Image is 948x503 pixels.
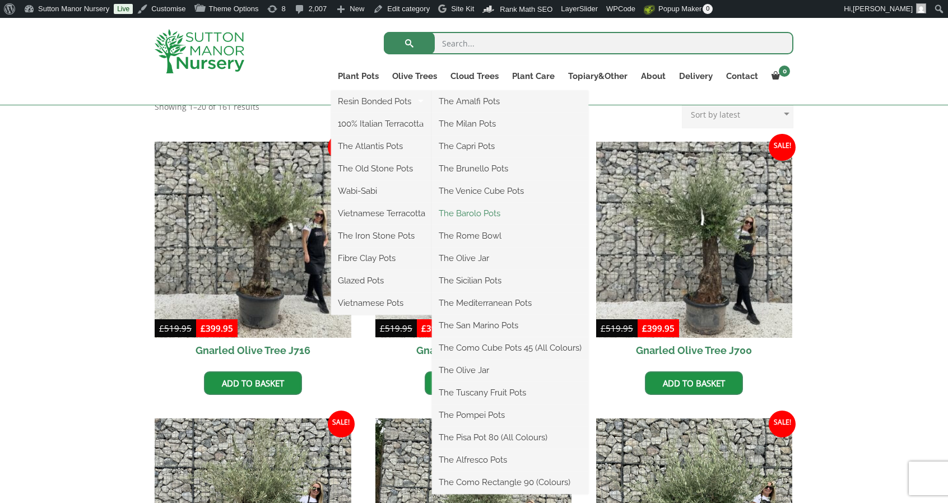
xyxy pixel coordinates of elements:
a: Plant Care [505,68,561,84]
a: Resin Bonded Pots [331,93,432,110]
span: £ [159,323,164,334]
span: Sale! [328,134,355,161]
p: Showing 1–20 of 161 results [155,100,259,114]
bdi: 399.95 [421,323,454,334]
a: The Venice Cube Pots [432,183,588,199]
a: The Como Cube Pots 45 (All Colours) [432,339,588,356]
a: The Olive Jar [432,362,588,379]
span: £ [601,323,606,334]
a: The Pisa Pot 80 (All Colours) [432,429,588,446]
a: Live [114,4,133,14]
h2: Gnarled Olive Tree J701 [375,338,572,363]
bdi: 519.95 [601,323,633,334]
span: £ [421,323,426,334]
a: Sale! Gnarled Olive Tree J716 [155,142,351,364]
a: The Capri Pots [432,138,588,155]
select: Shop order [682,100,793,128]
a: 0 [765,68,793,84]
a: The Sicilian Pots [432,272,588,289]
a: Add to basket: “Gnarled Olive Tree J716” [204,371,302,395]
a: Wabi-Sabi [331,183,432,199]
a: The Olive Jar [432,250,588,267]
img: Gnarled Olive Tree J700 [596,142,793,338]
a: Cloud Trees [444,68,505,84]
a: The Iron Stone Pots [331,227,432,244]
a: The Old Stone Pots [331,160,432,177]
h2: Gnarled Olive Tree J716 [155,338,351,363]
span: [PERSON_NAME] [853,4,913,13]
a: Topiary&Other [561,68,634,84]
input: Search... [384,32,793,54]
a: Glazed Pots [331,272,432,289]
a: Fibre Clay Pots [331,250,432,267]
a: Delivery [672,68,719,84]
span: Sale! [769,134,796,161]
a: The Atlantis Pots [331,138,432,155]
a: Contact [719,68,765,84]
a: Sale! Gnarled Olive Tree J700 [596,142,793,364]
a: Vietnamese Pots [331,295,432,311]
bdi: 519.95 [380,323,412,334]
a: 100% Italian Terracotta [331,115,432,132]
a: The San Marino Pots [432,317,588,334]
a: The Pompei Pots [432,407,588,423]
a: About [634,68,672,84]
a: Add to basket: “Gnarled Olive Tree J700” [645,371,743,395]
a: The Rome Bowl [432,227,588,244]
span: £ [201,323,206,334]
bdi: 399.95 [642,323,675,334]
a: The Brunello Pots [432,160,588,177]
span: Sale! [328,411,355,437]
a: Add to basket: “Gnarled Olive Tree J701” [425,371,523,395]
span: £ [642,323,647,334]
img: Gnarled Olive Tree J716 [155,142,351,338]
span: Sale! [769,411,796,437]
a: Olive Trees [385,68,444,84]
a: The Alfresco Pots [432,451,588,468]
a: The Milan Pots [432,115,588,132]
a: The Como Rectangle 90 (Colours) [432,474,588,491]
a: The Barolo Pots [432,205,588,222]
span: Rank Math SEO [500,5,552,13]
bdi: 519.95 [159,323,192,334]
a: The Amalfi Pots [432,93,588,110]
a: Plant Pots [331,68,385,84]
span: Site Kit [451,4,474,13]
a: Vietnamese Terracotta [331,205,432,222]
a: The Tuscany Fruit Pots [432,384,588,401]
h2: Gnarled Olive Tree J700 [596,338,793,363]
bdi: 399.95 [201,323,233,334]
span: £ [380,323,385,334]
a: The Mediterranean Pots [432,295,588,311]
span: 0 [779,66,790,77]
img: logo [155,29,244,73]
span: 0 [703,4,713,14]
